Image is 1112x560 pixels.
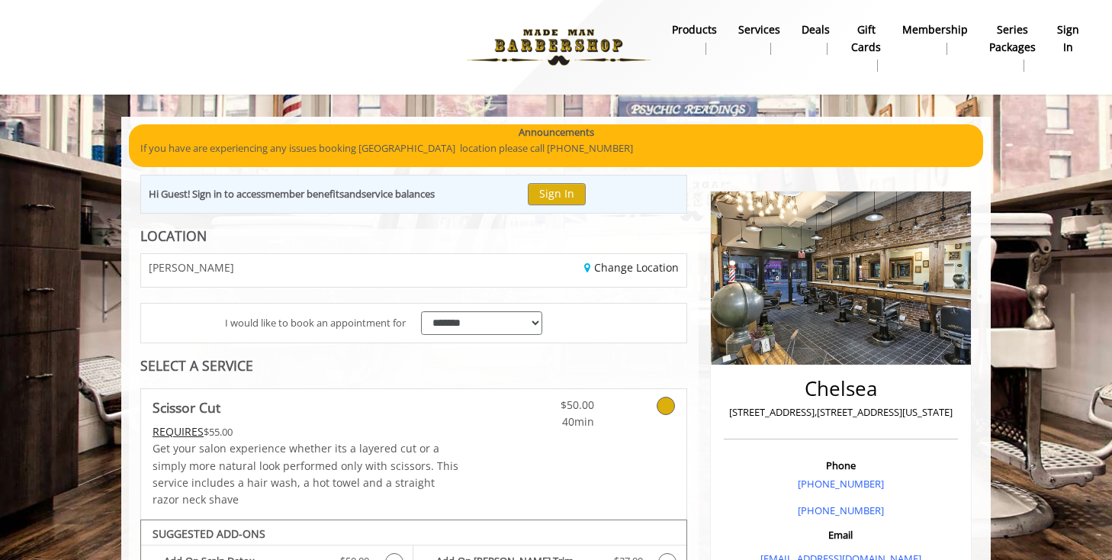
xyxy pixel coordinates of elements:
h3: Phone [728,460,954,471]
b: Announcements [519,124,594,140]
b: member benefits [265,187,344,201]
a: Change Location [584,260,679,275]
b: gift cards [851,21,881,56]
a: sign insign in [1046,19,1090,59]
b: sign in [1057,21,1079,56]
a: [PHONE_NUMBER] [798,504,884,517]
div: Hi Guest! Sign in to access and [149,186,435,202]
b: Services [738,21,780,38]
img: Made Man Barbershop logo [454,5,664,89]
span: $50.00 [504,397,594,414]
a: Gift cardsgift cards [840,19,892,76]
div: $55.00 [153,423,459,440]
p: [STREET_ADDRESS],[STREET_ADDRESS][US_STATE] [728,404,954,420]
b: Series packages [989,21,1036,56]
span: 40min [504,414,594,430]
h3: Email [728,529,954,540]
b: Deals [802,21,830,38]
a: ServicesServices [728,19,791,59]
span: I would like to book an appointment for [225,315,406,331]
a: Productsproducts [661,19,728,59]
span: [PERSON_NAME] [149,262,234,273]
span: This service needs some Advance to be paid before we block your appointment [153,424,204,439]
b: SUGGESTED ADD-ONS [153,526,265,541]
b: products [672,21,717,38]
p: If you have are experiencing any issues booking [GEOGRAPHIC_DATA] location please call [PHONE_NUM... [140,140,972,156]
a: Series packagesSeries packages [979,19,1046,76]
b: service balances [362,187,435,201]
h2: Chelsea [728,378,954,400]
p: Get your salon experience whether its a layered cut or a simply more natural look performed only ... [153,440,459,509]
a: [PHONE_NUMBER] [798,477,884,491]
div: SELECT A SERVICE [140,359,687,373]
button: Sign In [528,183,586,205]
b: Membership [902,21,968,38]
a: DealsDeals [791,19,840,59]
a: MembershipMembership [892,19,979,59]
b: LOCATION [140,227,207,245]
b: Scissor Cut [153,397,220,418]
